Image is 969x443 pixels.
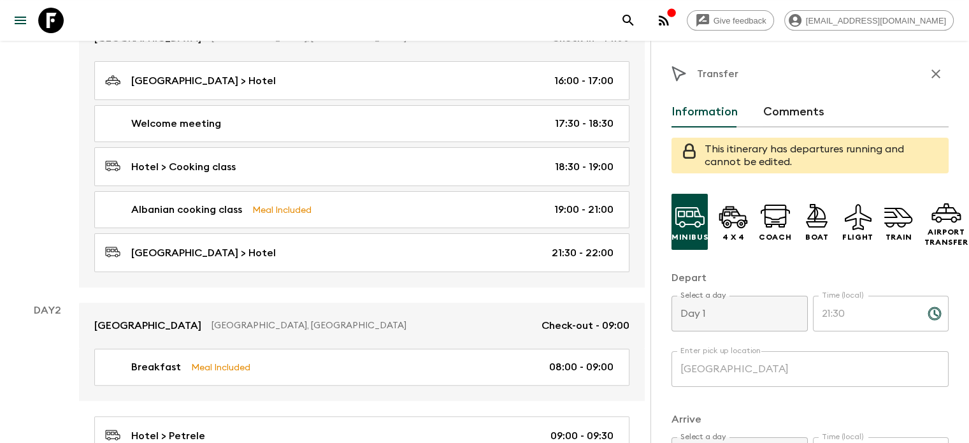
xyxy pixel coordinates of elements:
a: Welcome meeting17:30 - 18:30 [94,105,629,142]
label: Time (local) [822,432,863,442]
label: Select a day [680,432,726,442]
span: [EMAIL_ADDRESS][DOMAIN_NAME] [799,16,953,25]
p: Check-out - 09:00 [542,318,629,333]
p: [GEOGRAPHIC_DATA], [GEOGRAPHIC_DATA] [212,319,531,332]
p: Coach [759,232,791,242]
label: Enter pick up location [680,345,761,356]
button: Comments [763,97,824,127]
p: Hotel > Cooking class [131,159,236,175]
a: BreakfastMeal Included08:00 - 09:00 [94,349,629,386]
div: [EMAIL_ADDRESS][DOMAIN_NAME] [784,10,954,31]
p: Minibus [671,232,708,242]
label: Time (local) [822,290,863,301]
p: Arrive [671,412,949,427]
a: [GEOGRAPHIC_DATA] > Hotel16:00 - 17:00 [94,61,629,100]
span: This itinerary has departures running and cannot be edited. [705,144,904,167]
p: [GEOGRAPHIC_DATA] > Hotel [131,245,276,261]
p: Airport Transfer [924,227,968,247]
p: Welcome meeting [131,116,221,131]
p: 16:00 - 17:00 [554,73,614,89]
a: Hotel > Cooking class18:30 - 19:00 [94,147,629,186]
p: [GEOGRAPHIC_DATA] > Hotel [131,73,276,89]
p: Transfer [697,66,738,82]
p: [GEOGRAPHIC_DATA] [94,318,201,333]
a: [GEOGRAPHIC_DATA][GEOGRAPHIC_DATA], [GEOGRAPHIC_DATA]Check-out - 09:00 [79,303,645,349]
p: Day 2 [15,303,79,318]
p: Breakfast [131,359,181,375]
a: [GEOGRAPHIC_DATA] > Hotel21:30 - 22:00 [94,233,629,272]
p: 19:00 - 21:00 [554,202,614,217]
button: search adventures [615,8,641,33]
p: Albanian cooking class [131,202,242,217]
label: Select a day [680,290,726,301]
p: Train [886,232,912,242]
span: Give feedback [707,16,773,25]
button: Information [671,97,738,127]
p: Meal Included [252,203,312,217]
p: Depart [671,270,949,286]
p: 18:30 - 19:00 [555,159,614,175]
a: Give feedback [687,10,774,31]
p: 4 x 4 [722,232,745,242]
p: 17:30 - 18:30 [555,116,614,131]
p: Meal Included [191,360,250,374]
p: Boat [805,232,828,242]
a: Albanian cooking classMeal Included19:00 - 21:00 [94,191,629,228]
p: Flight [842,232,873,242]
input: hh:mm [813,296,917,331]
button: menu [8,8,33,33]
p: 08:00 - 09:00 [549,359,614,375]
p: 21:30 - 22:00 [552,245,614,261]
